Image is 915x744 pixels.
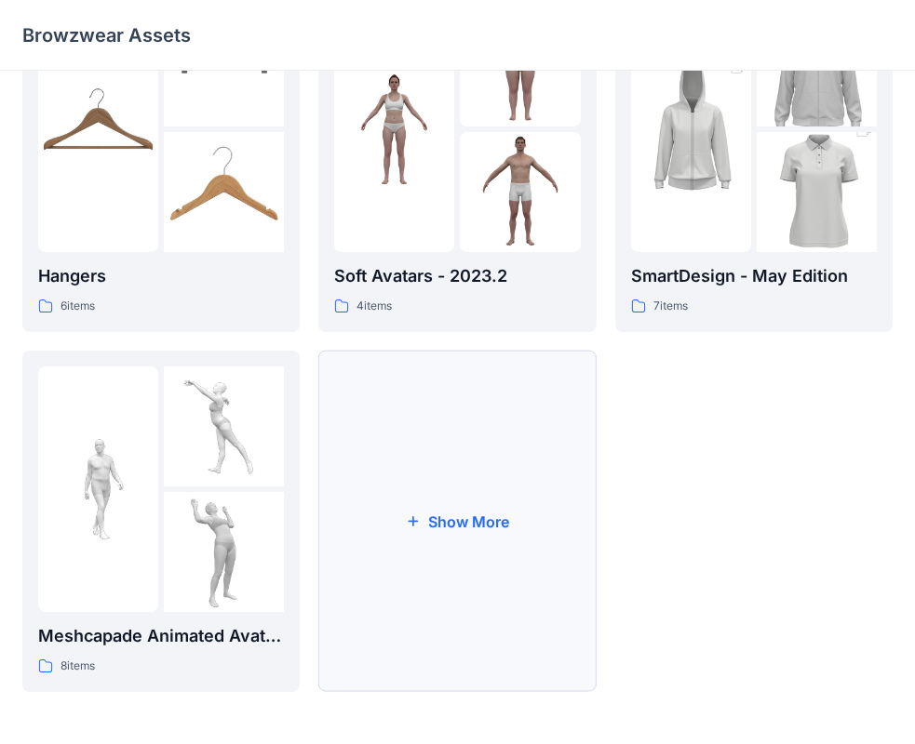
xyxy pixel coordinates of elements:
[318,351,596,692] button: Show More
[757,102,877,283] img: folder 3
[61,657,95,676] p: 8 items
[164,492,284,612] img: folder 3
[334,69,454,189] img: folder 1
[164,366,284,486] img: folder 2
[631,39,751,219] img: folder 1
[460,132,580,252] img: folder 3
[38,429,158,549] img: folder 1
[653,297,688,316] p: 7 items
[334,263,580,289] p: Soft Avatars - 2023.2
[38,623,284,649] p: Meshcapade Animated Avatars
[38,263,284,289] p: Hangers
[61,297,95,316] p: 6 items
[22,351,300,692] a: folder 1folder 2folder 3Meshcapade Animated Avatars8items
[357,297,392,316] p: 4 items
[22,22,191,48] p: Browzwear Assets
[631,263,877,289] p: SmartDesign - May Edition
[164,132,284,252] img: folder 3
[38,69,158,189] img: folder 1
